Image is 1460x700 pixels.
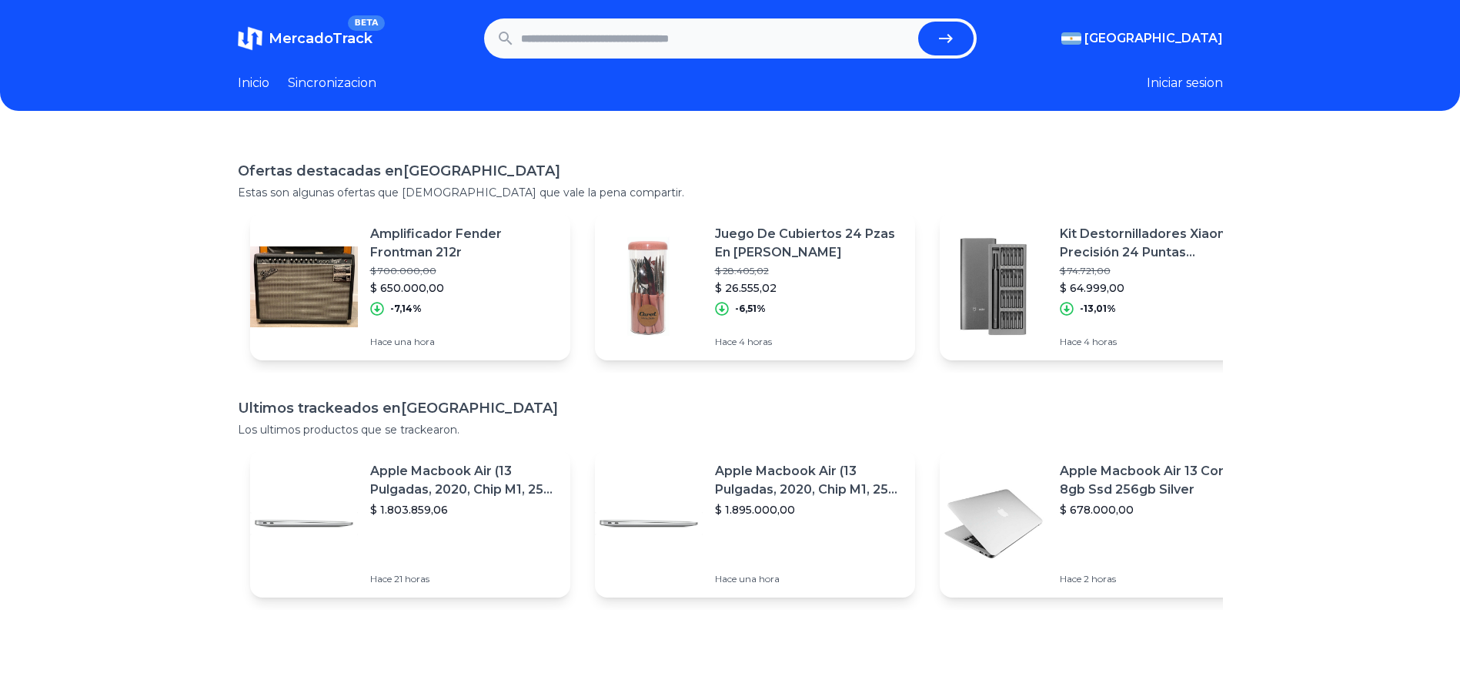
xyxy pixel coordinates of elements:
p: Hace 4 horas [1060,336,1248,348]
p: $ 1.803.859,06 [370,502,558,517]
p: Juego De Cubiertos 24 Pzas En [PERSON_NAME] [715,225,903,262]
p: Amplificador Fender Frontman 212r [370,225,558,262]
a: Featured imageJuego De Cubiertos 24 Pzas En [PERSON_NAME]$ 28.405,02$ 26.555,02-6,51%Hace 4 horas [595,213,915,360]
a: Featured imageAmplificador Fender Frontman 212r$ 700.000,00$ 650.000,00-7,14%Hace una hora [250,213,570,360]
button: [GEOGRAPHIC_DATA] [1061,29,1223,48]
p: -13,01% [1080,303,1116,315]
p: Apple Macbook Air 13 Core I5 8gb Ssd 256gb Silver [1060,462,1248,499]
img: Featured image [595,470,703,578]
p: Estas son algunas ofertas que [DEMOGRAPHIC_DATA] que vale la pena compartir. [238,185,1223,200]
p: Apple Macbook Air (13 Pulgadas, 2020, Chip M1, 256 Gb De Ssd, 8 Gb De Ram) - Plata [370,462,558,499]
p: -6,51% [735,303,766,315]
p: $ 28.405,02 [715,265,903,277]
a: MercadoTrackBETA [238,26,373,51]
p: Hace una hora [715,573,903,585]
p: Hace 4 horas [715,336,903,348]
img: Featured image [250,470,358,578]
p: Kit Destornilladores Xiaomi Precisión 24 Puntas Magneticas [1060,225,1248,262]
a: Featured imageApple Macbook Air (13 Pulgadas, 2020, Chip M1, 256 Gb De Ssd, 8 Gb De Ram) - Plata$... [250,450,570,598]
p: $ 650.000,00 [370,280,558,296]
p: Hace una hora [370,336,558,348]
p: $ 700.000,00 [370,265,558,277]
p: $ 26.555,02 [715,280,903,296]
span: MercadoTrack [269,30,373,47]
img: MercadoTrack [238,26,262,51]
button: Iniciar sesion [1147,74,1223,92]
h1: Ultimos trackeados en [GEOGRAPHIC_DATA] [238,397,1223,419]
img: Featured image [250,233,358,340]
p: $ 1.895.000,00 [715,502,903,517]
p: $ 74.721,00 [1060,265,1248,277]
p: -7,14% [390,303,422,315]
img: Argentina [1061,32,1081,45]
img: Featured image [595,233,703,340]
img: Featured image [940,470,1047,578]
a: Featured imageApple Macbook Air (13 Pulgadas, 2020, Chip M1, 256 Gb De Ssd, 8 Gb De Ram) - Plata$... [595,450,915,598]
p: Los ultimos productos que se trackearon. [238,422,1223,437]
p: $ 678.000,00 [1060,502,1248,517]
p: $ 64.999,00 [1060,280,1248,296]
p: Hace 21 horas [370,573,558,585]
p: Hace 2 horas [1060,573,1248,585]
p: Apple Macbook Air (13 Pulgadas, 2020, Chip M1, 256 Gb De Ssd, 8 Gb De Ram) - Plata [715,462,903,499]
a: Sincronizacion [288,74,376,92]
a: Inicio [238,74,269,92]
img: Featured image [940,233,1047,340]
a: Featured imageApple Macbook Air 13 Core I5 8gb Ssd 256gb Silver$ 678.000,00Hace 2 horas [940,450,1260,598]
span: BETA [348,15,384,31]
h1: Ofertas destacadas en [GEOGRAPHIC_DATA] [238,160,1223,182]
a: Featured imageKit Destornilladores Xiaomi Precisión 24 Puntas Magneticas$ 74.721,00$ 64.999,00-13... [940,213,1260,360]
span: [GEOGRAPHIC_DATA] [1084,29,1223,48]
